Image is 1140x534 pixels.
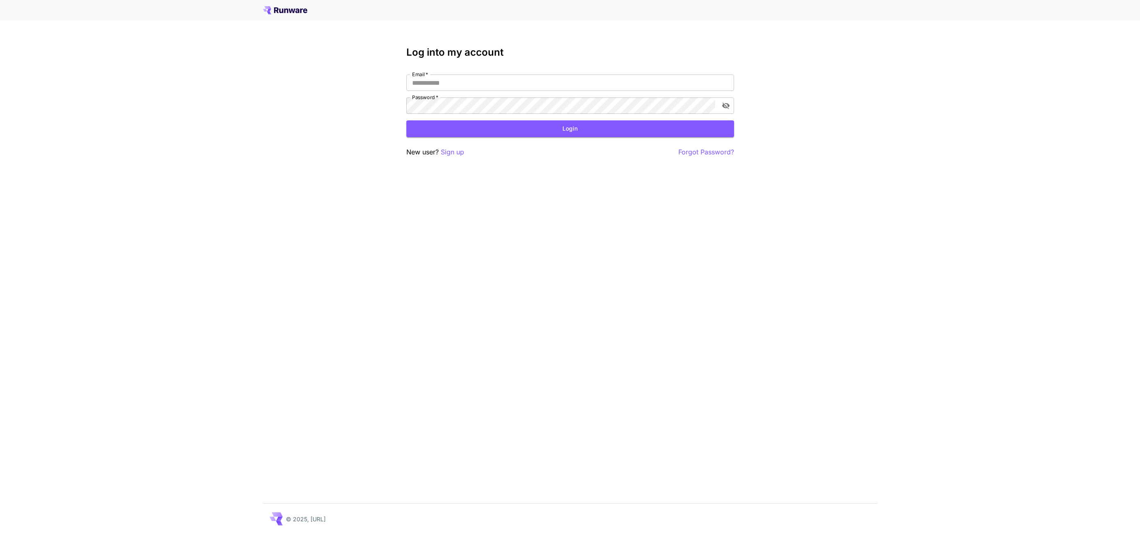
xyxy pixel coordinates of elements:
p: New user? [406,147,464,157]
p: © 2025, [URL] [286,515,326,523]
button: toggle password visibility [718,98,733,113]
button: Forgot Password? [678,147,734,157]
button: Sign up [441,147,464,157]
label: Password [412,94,438,101]
button: Login [406,120,734,137]
label: Email [412,71,428,78]
h3: Log into my account [406,47,734,58]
